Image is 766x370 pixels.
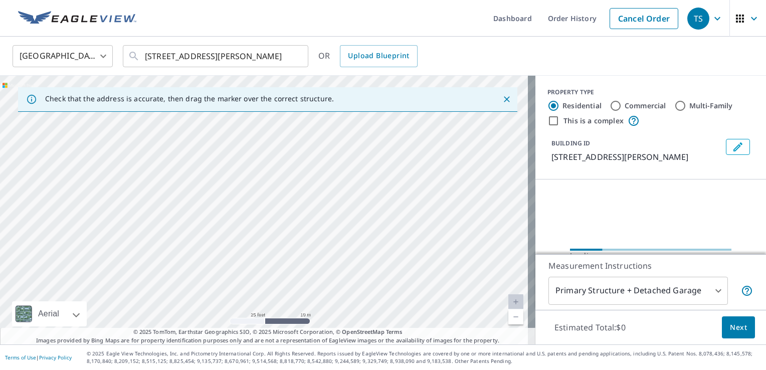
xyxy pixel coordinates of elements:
[610,8,678,29] a: Cancel Order
[722,316,755,339] button: Next
[508,294,523,309] a: Current Level 20, Zoom In Disabled
[35,301,62,326] div: Aerial
[318,45,418,67] div: OR
[18,11,136,26] img: EV Logo
[741,285,753,297] span: Your report will include the primary structure and a detached garage if one exists.
[726,139,750,155] button: Edit building 1
[145,42,288,70] input: Search by address or latitude-longitude
[546,316,634,338] p: Estimated Total: $0
[13,42,113,70] div: [GEOGRAPHIC_DATA]
[5,354,72,360] p: |
[563,116,624,126] label: This is a complex
[500,93,513,106] button: Close
[12,301,87,326] div: Aerial
[340,45,417,67] a: Upload Blueprint
[689,101,733,111] label: Multi-Family
[45,94,334,103] p: Check that the address is accurate, then drag the marker over the correct structure.
[548,260,753,272] p: Measurement Instructions
[551,151,722,163] p: [STREET_ADDRESS][PERSON_NAME]
[87,350,761,365] p: © 2025 Eagle View Technologies, Inc. and Pictometry International Corp. All Rights Reserved. Repo...
[348,50,409,62] span: Upload Blueprint
[570,251,731,261] div: Loading…
[39,354,72,361] a: Privacy Policy
[133,328,403,336] span: © 2025 TomTom, Earthstar Geographics SIO, © 2025 Microsoft Corporation, ©
[687,8,709,30] div: TS
[551,139,590,147] p: BUILDING ID
[562,101,602,111] label: Residential
[730,321,747,334] span: Next
[386,328,403,335] a: Terms
[342,328,384,335] a: OpenStreetMap
[625,101,666,111] label: Commercial
[508,309,523,324] a: Current Level 20, Zoom Out
[548,277,728,305] div: Primary Structure + Detached Garage
[547,88,754,97] div: PROPERTY TYPE
[5,354,36,361] a: Terms of Use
